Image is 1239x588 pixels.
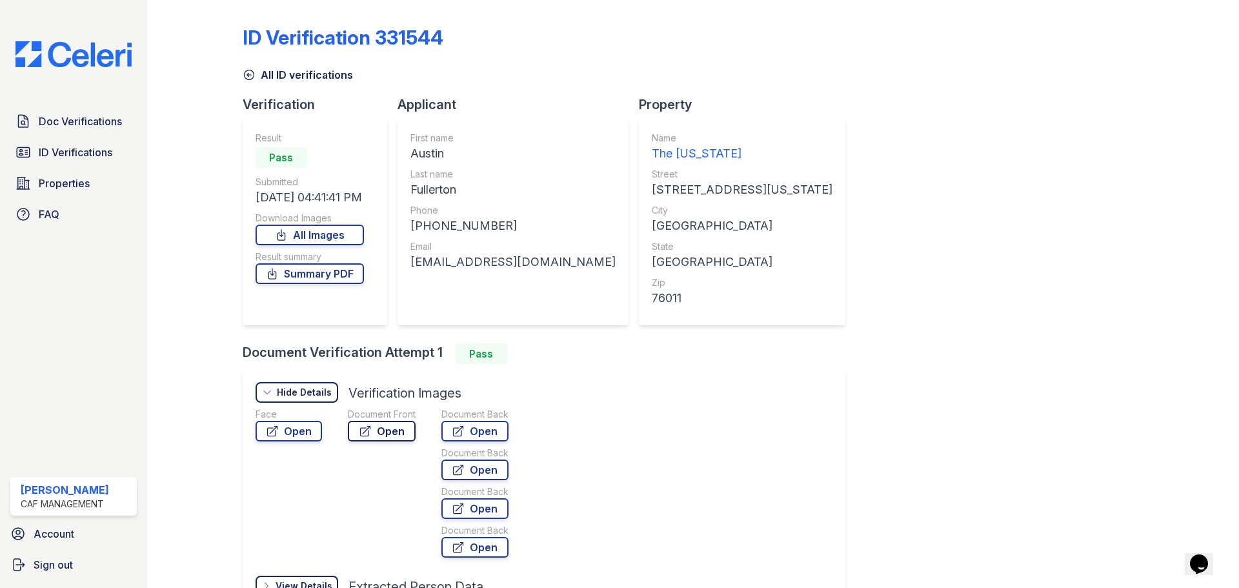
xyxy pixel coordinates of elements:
[652,276,832,289] div: Zip
[441,498,509,519] a: Open
[410,145,616,163] div: Austin
[21,482,109,498] div: [PERSON_NAME]
[256,263,364,284] a: Summary PDF
[34,526,74,542] span: Account
[256,421,322,441] a: Open
[5,41,142,67] img: CE_Logo_Blue-a8612792a0a2168367f1c8372b55b34899dd931a85d93a1a3d3e32e68fde9ad4.png
[441,537,509,558] a: Open
[652,132,832,145] div: Name
[10,170,137,196] a: Properties
[639,96,856,114] div: Property
[441,485,509,498] div: Document Back
[39,176,90,191] span: Properties
[398,96,639,114] div: Applicant
[243,67,353,83] a: All ID verifications
[39,114,122,129] span: Doc Verifications
[456,343,507,364] div: Pass
[243,96,398,114] div: Verification
[348,421,416,441] a: Open
[441,408,509,421] div: Document Back
[410,240,616,253] div: Email
[441,524,509,537] div: Document Back
[21,498,109,511] div: CAF Management
[652,181,832,199] div: [STREET_ADDRESS][US_STATE]
[39,207,59,222] span: FAQ
[410,253,616,271] div: [EMAIL_ADDRESS][DOMAIN_NAME]
[652,145,832,163] div: The [US_STATE]
[441,447,509,460] div: Document Back
[256,188,364,207] div: [DATE] 04:41:41 PM
[256,132,364,145] div: Result
[410,217,616,235] div: [PHONE_NUMBER]
[410,204,616,217] div: Phone
[34,557,73,573] span: Sign out
[5,552,142,578] a: Sign out
[243,343,856,364] div: Document Verification Attempt 1
[652,168,832,181] div: Street
[652,217,832,235] div: [GEOGRAPHIC_DATA]
[410,132,616,145] div: First name
[348,384,461,402] div: Verification Images
[441,460,509,480] a: Open
[652,204,832,217] div: City
[652,289,832,307] div: 76011
[243,26,443,49] div: ID Verification 331544
[256,176,364,188] div: Submitted
[652,240,832,253] div: State
[10,139,137,165] a: ID Verifications
[256,250,364,263] div: Result summary
[256,212,364,225] div: Download Images
[652,132,832,163] a: Name The [US_STATE]
[441,421,509,441] a: Open
[10,108,137,134] a: Doc Verifications
[256,147,307,168] div: Pass
[277,386,332,399] div: Hide Details
[39,145,112,160] span: ID Verifications
[10,201,137,227] a: FAQ
[5,521,142,547] a: Account
[410,181,616,199] div: Fullerton
[256,225,364,245] a: All Images
[1185,536,1226,575] iframe: chat widget
[348,408,416,421] div: Document Front
[256,408,322,421] div: Face
[652,253,832,271] div: [GEOGRAPHIC_DATA]
[410,168,616,181] div: Last name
